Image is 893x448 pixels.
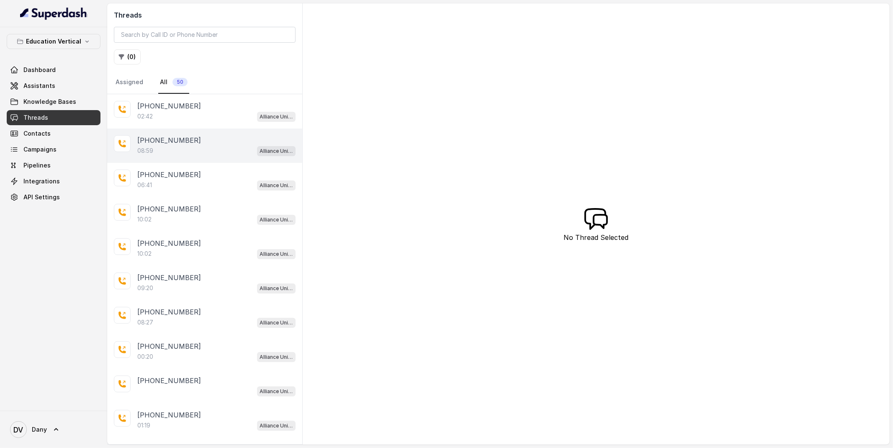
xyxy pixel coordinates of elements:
[137,376,201,386] p: [PHONE_NUMBER]
[260,216,293,224] p: Alliance University - Outbound Call Assistant
[23,161,51,170] span: Pipelines
[564,232,629,242] p: No Thread Selected
[32,425,47,434] span: Dany
[137,101,201,111] p: [PHONE_NUMBER]
[260,422,293,430] p: Alliance University - Outbound Call Assistant
[137,135,201,145] p: [PHONE_NUMBER]
[137,181,152,189] p: 06:41
[260,387,293,396] p: Alliance University - Outbound Call Assistant
[137,238,201,248] p: [PHONE_NUMBER]
[7,78,100,93] a: Assistants
[260,284,293,293] p: Alliance University - Outbound Call Assistant
[7,126,100,141] a: Contacts
[23,145,57,154] span: Campaigns
[7,174,100,189] a: Integrations
[260,250,293,258] p: Alliance University - Outbound Call Assistant
[137,341,201,351] p: [PHONE_NUMBER]
[7,110,100,125] a: Threads
[137,147,153,155] p: 08:59
[23,66,56,74] span: Dashboard
[7,158,100,173] a: Pipelines
[7,418,100,441] a: Dany
[114,71,145,94] a: Assigned
[260,319,293,327] p: Alliance University - Outbound Call Assistant
[23,193,60,201] span: API Settings
[158,71,189,94] a: All50
[23,129,51,138] span: Contacts
[137,353,153,361] p: 00:20
[23,82,55,90] span: Assistants
[137,410,201,420] p: [PHONE_NUMBER]
[114,27,296,43] input: Search by Call ID or Phone Number
[23,113,48,122] span: Threads
[23,177,60,185] span: Integrations
[114,10,296,20] h2: Threads
[7,142,100,157] a: Campaigns
[137,284,153,292] p: 09:20
[137,112,153,121] p: 02:42
[114,71,296,94] nav: Tabs
[137,250,152,258] p: 10:02
[137,215,152,224] p: 10:02
[137,273,201,283] p: [PHONE_NUMBER]
[20,7,87,20] img: light.svg
[137,204,201,214] p: [PHONE_NUMBER]
[260,353,293,361] p: Alliance University - Outbound Call Assistant
[137,170,201,180] p: [PHONE_NUMBER]
[260,181,293,190] p: Alliance University - Outbound Call Assistant
[7,94,100,109] a: Knowledge Bases
[7,190,100,205] a: API Settings
[7,62,100,77] a: Dashboard
[137,421,150,430] p: 01:19
[23,98,76,106] span: Knowledge Bases
[172,78,188,86] span: 50
[14,425,23,434] text: DV
[260,147,293,155] p: Alliance University - Outbound Call Assistant
[137,318,153,327] p: 08:27
[114,49,141,64] button: (0)
[260,113,293,121] p: Alliance University - Outbound Call Assistant
[7,34,100,49] button: Education Vertical
[137,307,201,317] p: [PHONE_NUMBER]
[26,36,81,46] p: Education Vertical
